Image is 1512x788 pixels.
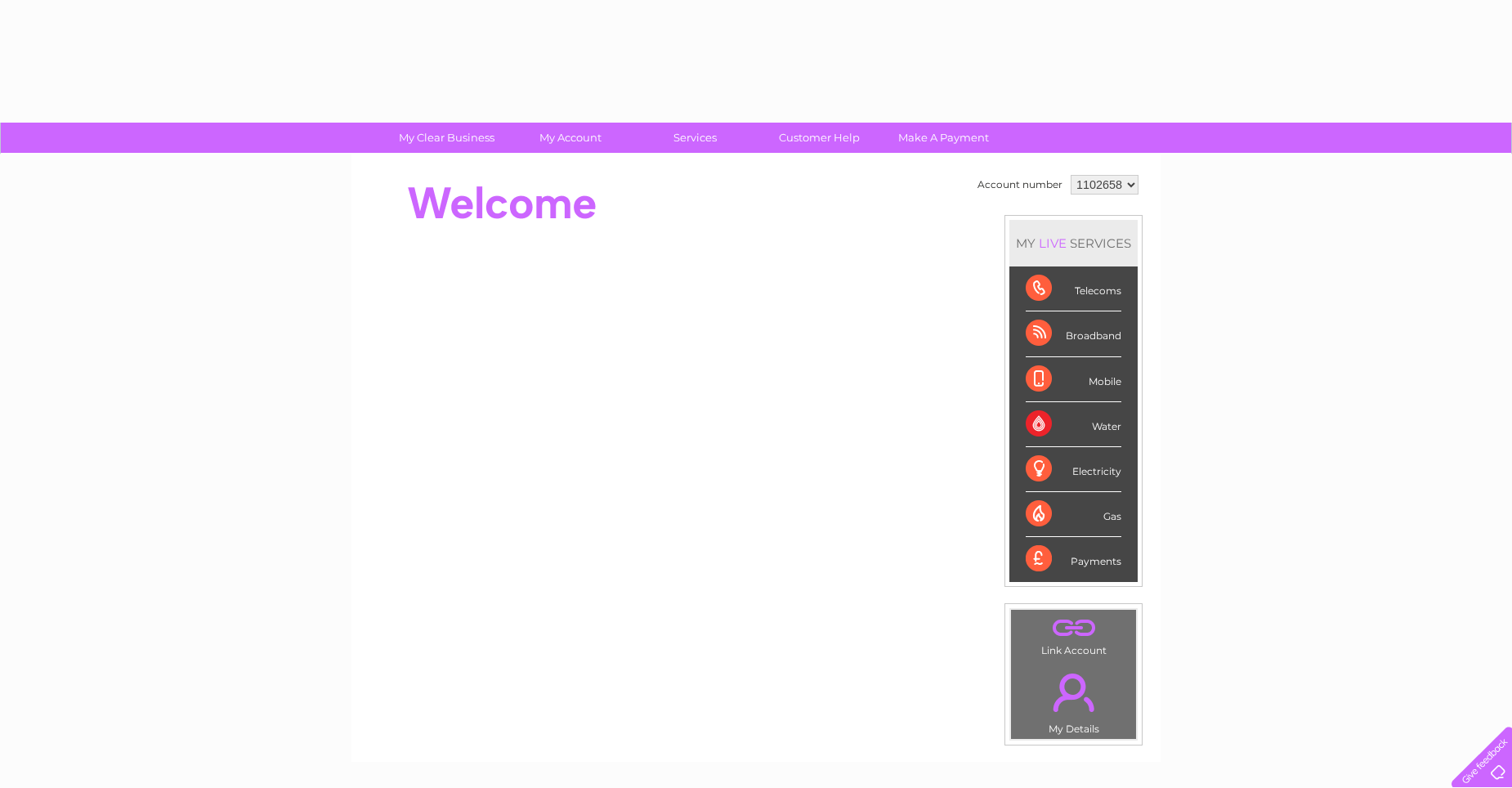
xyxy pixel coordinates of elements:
[876,123,1011,153] a: Make A Payment
[628,123,763,153] a: Services
[503,123,638,153] a: My Account
[1026,447,1121,492] div: Electricity
[1026,357,1121,402] div: Mobile
[1009,220,1138,266] div: MY SERVICES
[752,123,887,153] a: Customer Help
[1015,664,1132,721] a: .
[1010,609,1137,660] td: Link Account
[379,123,514,153] a: My Clear Business
[1036,235,1070,251] div: LIVE
[1026,537,1121,581] div: Payments
[1026,492,1121,537] div: Gas
[1010,660,1137,740] td: My Details
[1026,266,1121,311] div: Telecoms
[973,171,1067,199] td: Account number
[1015,614,1132,642] a: .
[1026,402,1121,447] div: Water
[1026,311,1121,356] div: Broadband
